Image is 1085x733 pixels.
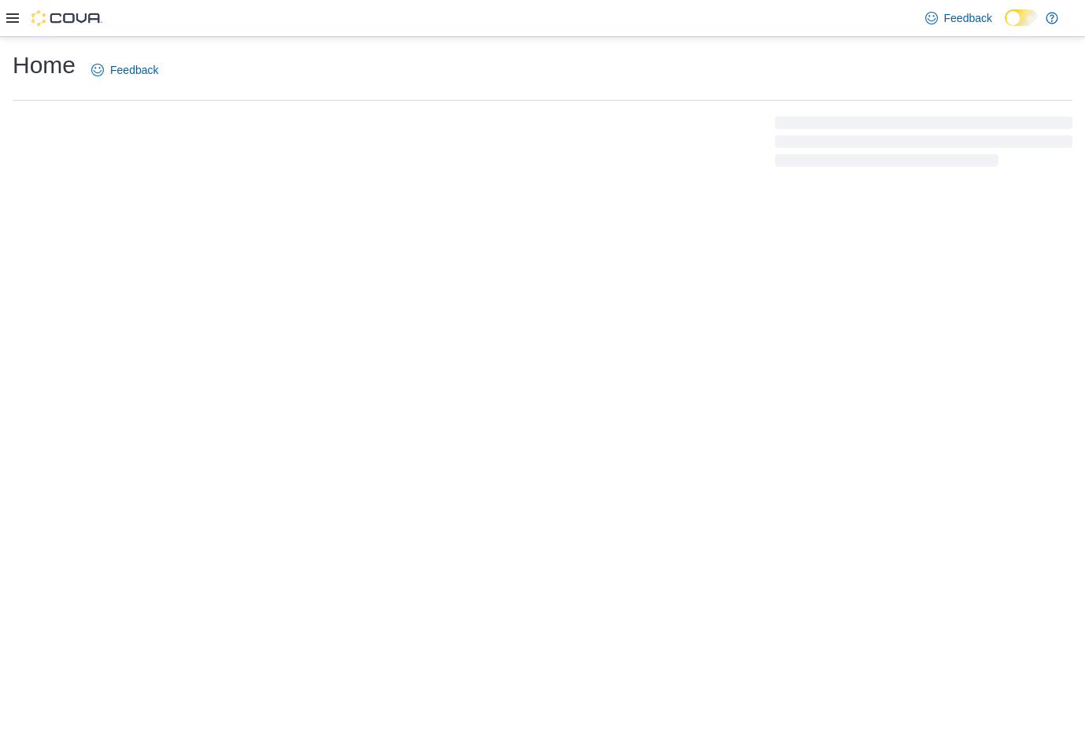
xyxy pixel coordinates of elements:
span: Loading [775,120,1072,170]
span: Feedback [110,62,158,78]
span: Feedback [944,10,992,26]
input: Dark Mode [1005,9,1038,26]
img: Cova [31,10,102,26]
a: Feedback [919,2,998,34]
h1: Home [13,50,76,81]
a: Feedback [85,54,164,86]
